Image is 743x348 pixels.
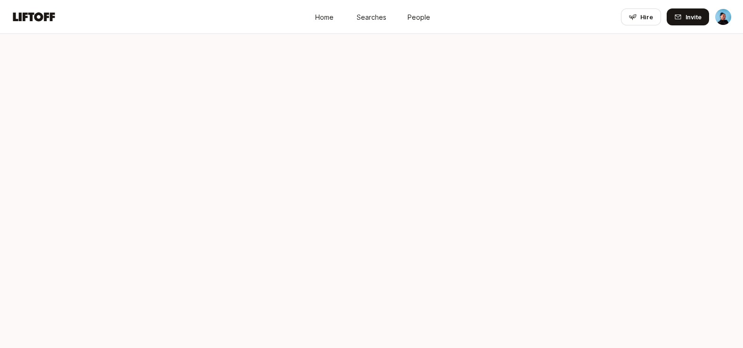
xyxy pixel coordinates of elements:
[667,8,709,25] button: Invite
[640,12,653,22] span: Hire
[621,8,661,25] button: Hire
[357,12,386,22] span: Searches
[686,12,702,22] span: Invite
[348,8,395,25] a: Searches
[301,8,348,25] a: Home
[315,12,334,22] span: Home
[408,12,430,22] span: People
[395,8,442,25] a: People
[715,9,731,25] img: Janelle Bradley
[715,8,732,25] button: Janelle Bradley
